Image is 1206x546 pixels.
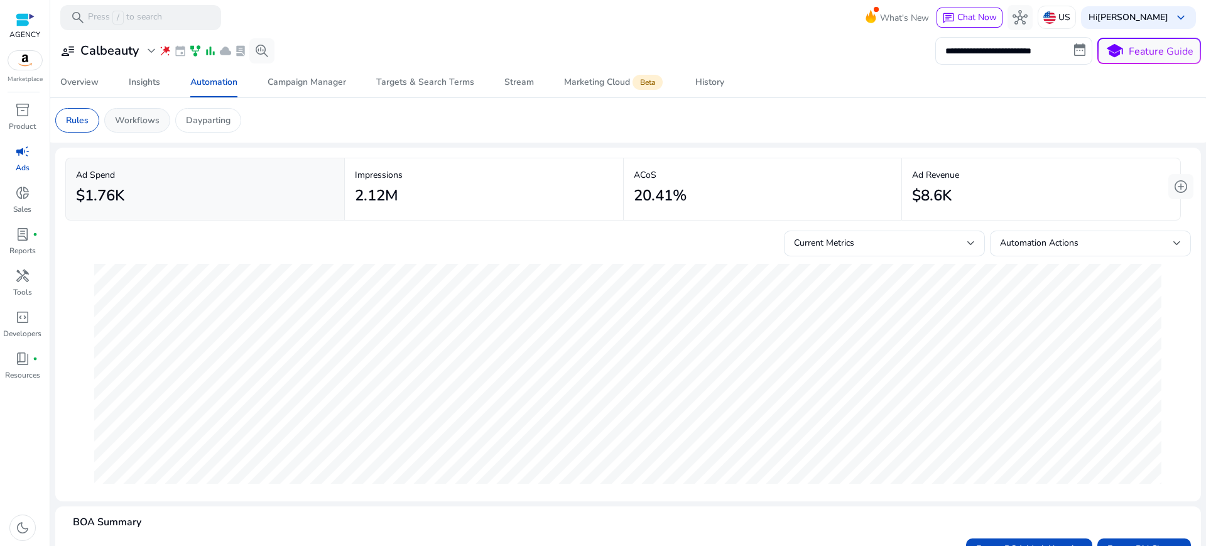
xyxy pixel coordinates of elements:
[15,102,30,117] span: inventory_2
[1097,11,1168,23] b: [PERSON_NAME]
[16,162,30,173] p: Ads
[115,114,160,127] p: Workflows
[9,121,36,132] p: Product
[1173,179,1188,194] span: add_circle
[3,328,41,339] p: Developers
[15,310,30,325] span: code_blocks
[73,516,141,528] h4: BOA Summary
[1097,38,1201,64] button: schoolFeature Guide
[1105,42,1124,60] span: school
[1168,174,1193,199] button: add_circle
[219,45,232,57] span: cloud
[15,144,30,159] span: campaign
[249,38,274,63] button: search_insights
[15,520,30,535] span: dark_mode
[695,78,724,87] div: History
[66,114,89,127] p: Rules
[80,43,139,58] h3: Calbeauty
[129,78,160,87] div: Insights
[234,45,247,57] span: lab_profile
[159,45,171,57] span: wand_stars
[937,8,1002,28] button: chatChat Now
[1008,5,1033,30] button: hub
[70,10,85,25] span: search
[186,114,231,127] p: Dayparting
[1013,10,1028,25] span: hub
[912,168,1170,182] p: Ad Revenue
[13,204,31,215] p: Sales
[60,43,75,58] span: user_attributes
[76,168,334,182] p: Ad Spend
[204,45,217,57] span: bar_chart
[9,245,36,256] p: Reports
[634,168,892,182] p: ACoS
[376,78,474,87] div: Targets & Search Terms
[9,29,40,40] p: AGENCY
[190,78,237,87] div: Automation
[564,77,665,87] div: Marketing Cloud
[912,187,952,205] h2: $8.6K
[33,232,38,237] span: fiber_manual_record
[144,43,159,58] span: expand_more
[355,168,613,182] p: Impressions
[1000,237,1078,249] span: Automation Actions
[88,11,162,25] p: Press to search
[1129,44,1193,59] p: Feature Guide
[15,351,30,366] span: book_4
[1043,11,1056,24] img: us.svg
[13,287,32,298] p: Tools
[1058,6,1070,28] p: US
[942,12,955,25] span: chat
[174,45,187,57] span: event
[189,45,202,57] span: family_history
[5,369,40,381] p: Resources
[268,78,346,87] div: Campaign Manager
[8,51,42,70] img: amazon.svg
[355,187,398,205] h2: 2.12M
[8,75,43,84] p: Marketplace
[794,237,854,249] span: Current Metrics
[1089,13,1168,22] p: Hi
[504,78,534,87] div: Stream
[15,185,30,200] span: donut_small
[254,43,269,58] span: search_insights
[957,11,997,23] span: Chat Now
[112,11,124,25] span: /
[60,78,99,87] div: Overview
[15,227,30,242] span: lab_profile
[15,268,30,283] span: handyman
[633,75,663,90] span: Beta
[880,7,929,29] span: What's New
[33,356,38,361] span: fiber_manual_record
[1173,10,1188,25] span: keyboard_arrow_down
[634,187,687,205] h2: 20.41%
[76,187,124,205] h2: $1.76K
